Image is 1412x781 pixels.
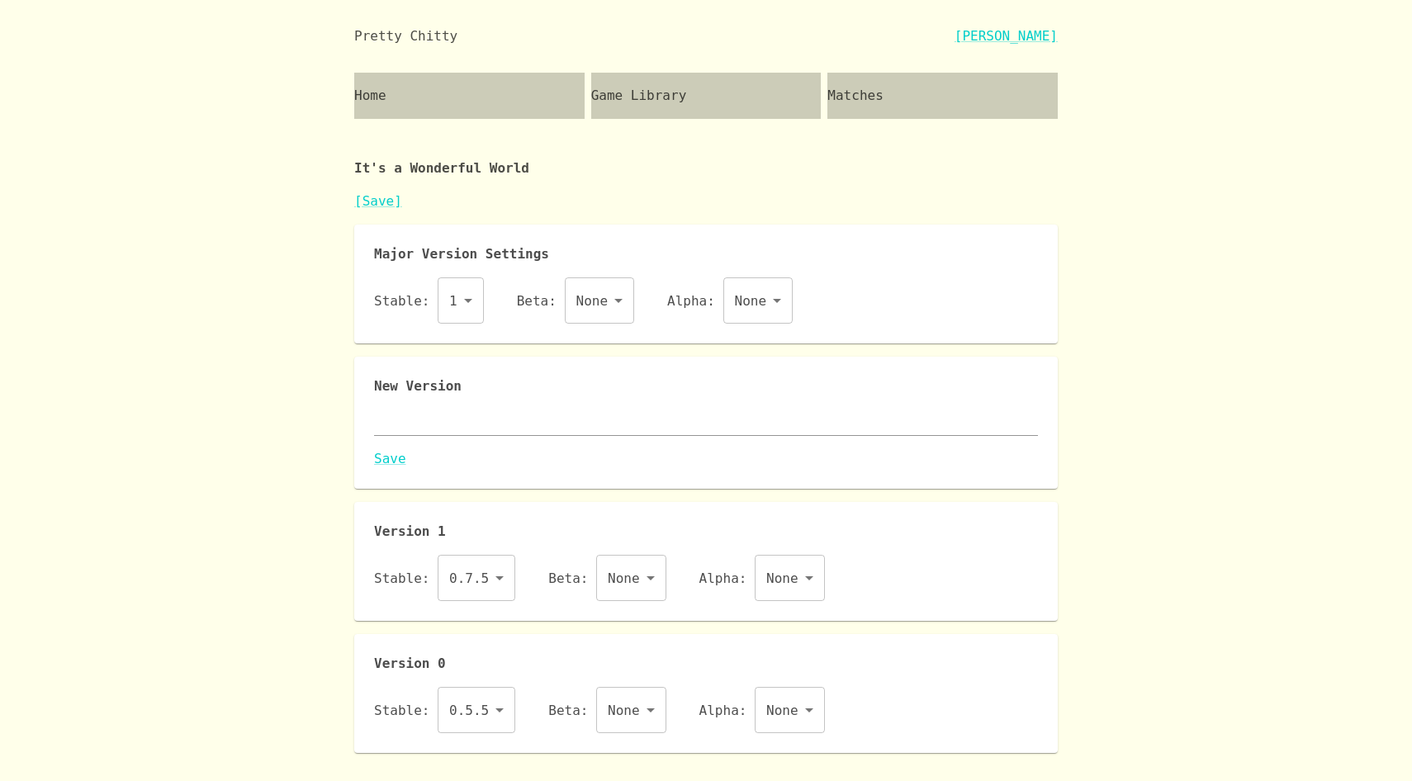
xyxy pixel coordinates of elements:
div: 1 [438,277,484,324]
p: Version 0 [374,654,1038,674]
div: Beta: [517,277,634,324]
div: None [755,555,825,601]
div: Alpha: [667,277,793,324]
div: None [565,277,635,324]
a: [Save] [354,193,402,209]
div: Alpha: [699,687,825,733]
div: Stable: [374,687,515,733]
p: Version 1 [374,522,1038,542]
a: Game Library [591,73,822,119]
div: None [755,687,825,733]
a: Home [354,73,585,119]
p: It's a Wonderful World [354,132,1058,192]
div: Beta: [548,687,666,733]
div: Stable: [374,555,515,601]
div: Stable: [374,277,484,324]
a: Matches [827,73,1058,119]
div: Pretty Chitty [354,26,457,46]
div: 0.7.5 [438,555,515,601]
p: Major Version Settings [374,244,1038,264]
div: None [596,555,666,601]
a: [PERSON_NAME] [955,26,1058,46]
div: None [723,277,794,324]
a: Save [374,449,1038,469]
div: None [596,687,666,733]
div: 0.5.5 [438,687,515,733]
div: Beta: [548,555,666,601]
p: New Version [374,376,1038,396]
div: Alpha: [699,555,825,601]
